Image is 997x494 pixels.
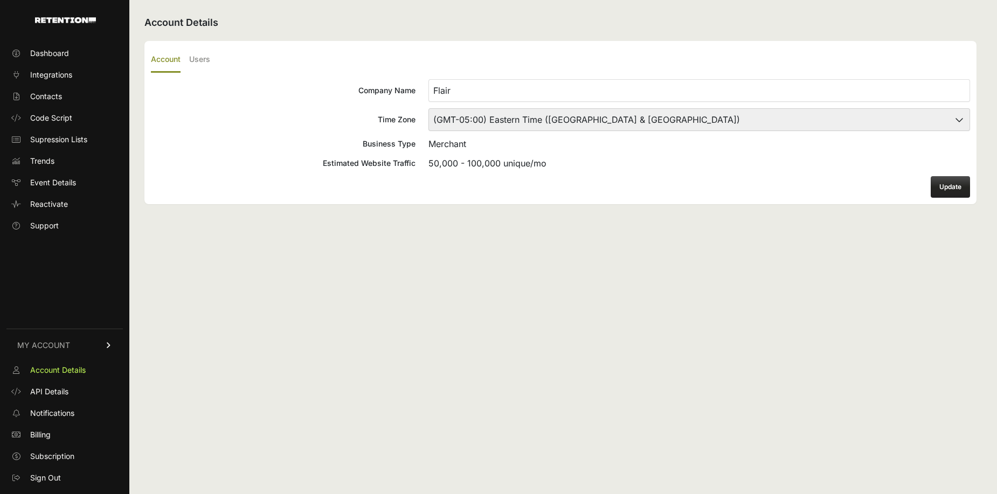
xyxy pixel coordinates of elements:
[189,47,210,73] label: Users
[144,15,977,30] h2: Account Details
[6,383,123,400] a: API Details
[428,157,970,170] div: 50,000 - 100,000 unique/mo
[6,131,123,148] a: Supression Lists
[6,109,123,127] a: Code Script
[6,469,123,486] a: Sign Out
[35,17,96,23] img: Retention.com
[6,405,123,422] a: Notifications
[6,152,123,170] a: Trends
[6,361,123,379] a: Account Details
[30,48,69,59] span: Dashboard
[6,45,123,62] a: Dashboard
[30,451,74,462] span: Subscription
[6,217,123,234] a: Support
[428,137,970,150] div: Merchant
[151,114,416,125] div: Time Zone
[151,138,416,149] div: Business Type
[6,88,123,105] a: Contacts
[30,91,62,102] span: Contacts
[17,340,70,351] span: MY ACCOUNT
[6,174,123,191] a: Event Details
[30,386,68,397] span: API Details
[30,156,54,166] span: Trends
[151,47,181,73] label: Account
[30,429,51,440] span: Billing
[151,85,416,96] div: Company Name
[6,66,123,84] a: Integrations
[6,426,123,443] a: Billing
[428,108,970,131] select: Time Zone
[30,408,74,419] span: Notifications
[428,79,970,102] input: Company Name
[30,113,72,123] span: Code Script
[6,448,123,465] a: Subscription
[151,158,416,169] div: Estimated Website Traffic
[30,69,72,80] span: Integrations
[30,134,87,145] span: Supression Lists
[6,196,123,213] a: Reactivate
[931,176,970,198] button: Update
[30,177,76,188] span: Event Details
[30,365,86,375] span: Account Details
[6,329,123,361] a: MY ACCOUNT
[30,472,61,483] span: Sign Out
[30,220,59,231] span: Support
[30,199,68,210] span: Reactivate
